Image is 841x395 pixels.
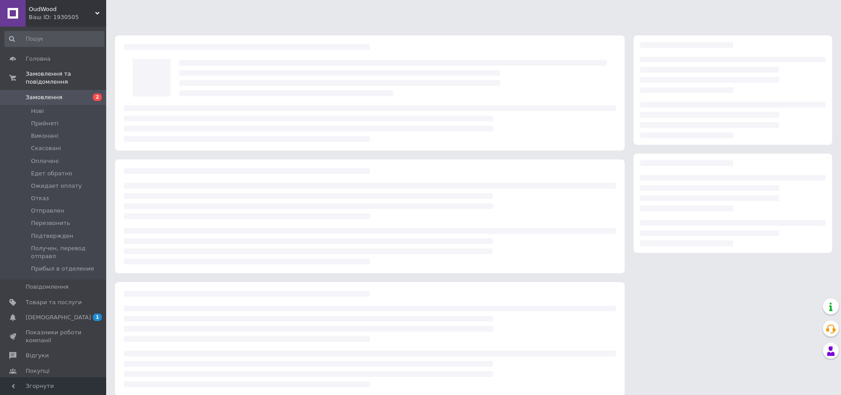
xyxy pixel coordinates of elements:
[26,298,82,306] span: Товари та послуги
[26,93,62,101] span: Замовлення
[93,93,102,101] span: 2
[26,314,91,321] span: [DEMOGRAPHIC_DATA]
[26,352,49,360] span: Відгуки
[29,13,106,21] div: Ваш ID: 1930505
[4,31,104,47] input: Пошук
[31,232,73,240] span: Подтвержден
[26,283,69,291] span: Повідомлення
[31,144,61,152] span: Скасовані
[31,107,44,115] span: Нові
[31,207,64,215] span: Отправлен
[26,367,50,375] span: Покупці
[31,157,59,165] span: Оплачені
[31,132,58,140] span: Виконані
[26,55,50,63] span: Головна
[31,194,49,202] span: Отказ
[31,244,104,260] span: Получен, перевод отправл
[31,265,94,273] span: Прибыл в отделение
[31,219,70,227] span: Перезвонить
[26,70,106,86] span: Замовлення та повідомлення
[26,329,82,345] span: Показники роботи компанії
[31,170,72,178] span: Едет обратно
[31,182,82,190] span: Ожидает оплату
[93,314,102,321] span: 1
[31,120,58,128] span: Прийняті
[29,5,95,13] span: OudWood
